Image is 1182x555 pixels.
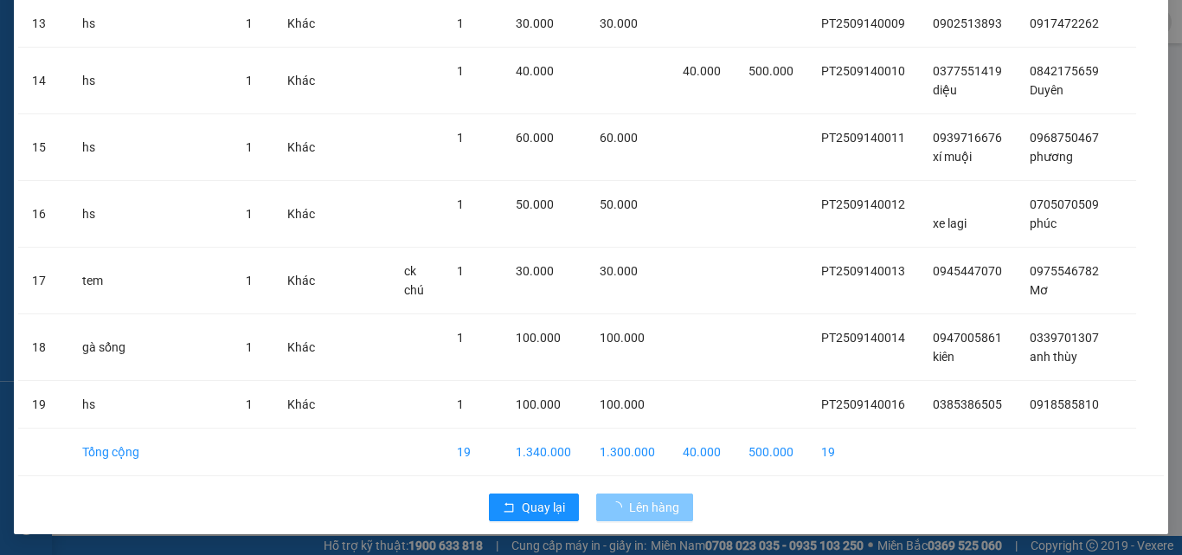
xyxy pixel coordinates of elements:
span: 1 [246,207,253,221]
span: 0705070509 [1030,197,1099,211]
span: 1 [246,74,253,87]
span: 0975546782 [1030,264,1099,278]
div: [PERSON_NAME] [15,15,153,54]
span: 0968750467 [1030,131,1099,145]
div: 0918585810 [165,35,416,60]
span: 1 [246,140,253,154]
td: 500.000 [735,429,807,476]
td: hs [68,114,232,181]
span: 1 [246,340,253,354]
span: 30.000 [516,264,554,278]
span: 0377551419 [933,64,1002,78]
span: Lên hàng [629,498,679,517]
span: 1 [457,397,464,411]
span: 40.000 [683,64,721,78]
td: Khác [273,314,329,381]
td: Khác [273,248,329,314]
span: 0918585810 [1030,397,1099,411]
td: 14 [18,48,68,114]
span: Mơ [1030,283,1048,297]
span: 0385386505 [933,397,1002,411]
span: kiên [933,350,954,364]
span: 1 [457,16,464,30]
span: ck chú [404,264,424,297]
span: xí muội [933,150,972,164]
td: 19 [807,429,919,476]
td: 19 [18,381,68,429]
span: 1 [457,264,464,278]
td: Khác [273,114,329,181]
span: Gửi: [15,15,42,33]
span: PT2509140011 [821,131,905,145]
span: phương [1030,150,1073,164]
span: PT2509140010 [821,64,905,78]
span: PT2509140009 [821,16,905,30]
span: Duyên [1030,83,1063,97]
span: 1 [246,397,253,411]
span: 1 [457,131,464,145]
span: PT2509140016 [821,397,905,411]
span: PT2509140014 [821,331,905,345]
span: 0917472262 [1030,16,1099,30]
span: 1 [457,64,464,78]
td: hs [68,381,232,429]
span: 0947005861 [933,331,1002,345]
span: rollback [503,501,515,515]
span: n3 [GEOGRAPHIC_DATA] [165,60,416,120]
span: 100.000 [516,397,561,411]
td: 19 [443,429,502,476]
td: hs [68,181,232,248]
td: Khác [273,48,329,114]
span: 0939716676 [933,131,1002,145]
td: 40.000 [669,429,735,476]
span: 60.000 [516,131,554,145]
td: 15 [18,114,68,181]
span: 0339701307 [1030,331,1099,345]
span: diệu [933,83,957,97]
span: Quay lại [522,498,565,517]
td: 18 [18,314,68,381]
span: Nhận: [165,16,207,35]
td: 1.340.000 [502,429,586,476]
span: xe lagi [933,216,967,230]
span: 1 [457,331,464,345]
span: 30.000 [516,16,554,30]
span: PT2509140013 [821,264,905,278]
td: tem [68,248,232,314]
span: 0945447070 [933,264,1002,278]
span: 30.000 [600,264,638,278]
td: 17 [18,248,68,314]
span: DĐ: [165,69,190,87]
td: 1.300.000 [586,429,669,476]
span: 0902513893 [933,16,1002,30]
span: 40.000 [516,64,554,78]
span: 1 [246,274,253,287]
span: 100.000 [600,397,645,411]
span: 100.000 [516,331,561,345]
td: Khác [273,381,329,429]
span: PT2509140012 [821,197,905,211]
div: 0385386505 [15,54,153,78]
td: Khác [273,181,329,248]
span: loading [610,501,629,513]
span: 60.000 [600,131,638,145]
button: rollbackQuay lại [489,494,579,521]
span: anh thùy [1030,350,1077,364]
div: [GEOGRAPHIC_DATA] [165,15,416,35]
td: 16 [18,181,68,248]
span: phúc [1030,216,1057,230]
span: 50.000 [600,197,638,211]
td: Tổng cộng [68,429,232,476]
span: 30.000 [600,16,638,30]
span: 100.000 [600,331,645,345]
button: Lên hàng [596,494,693,521]
td: hs [68,48,232,114]
span: 500.000 [748,64,793,78]
span: 0842175659 [1030,64,1099,78]
span: 1 [457,197,464,211]
span: 1 [246,16,253,30]
span: 50.000 [516,197,554,211]
td: gà sống [68,314,232,381]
